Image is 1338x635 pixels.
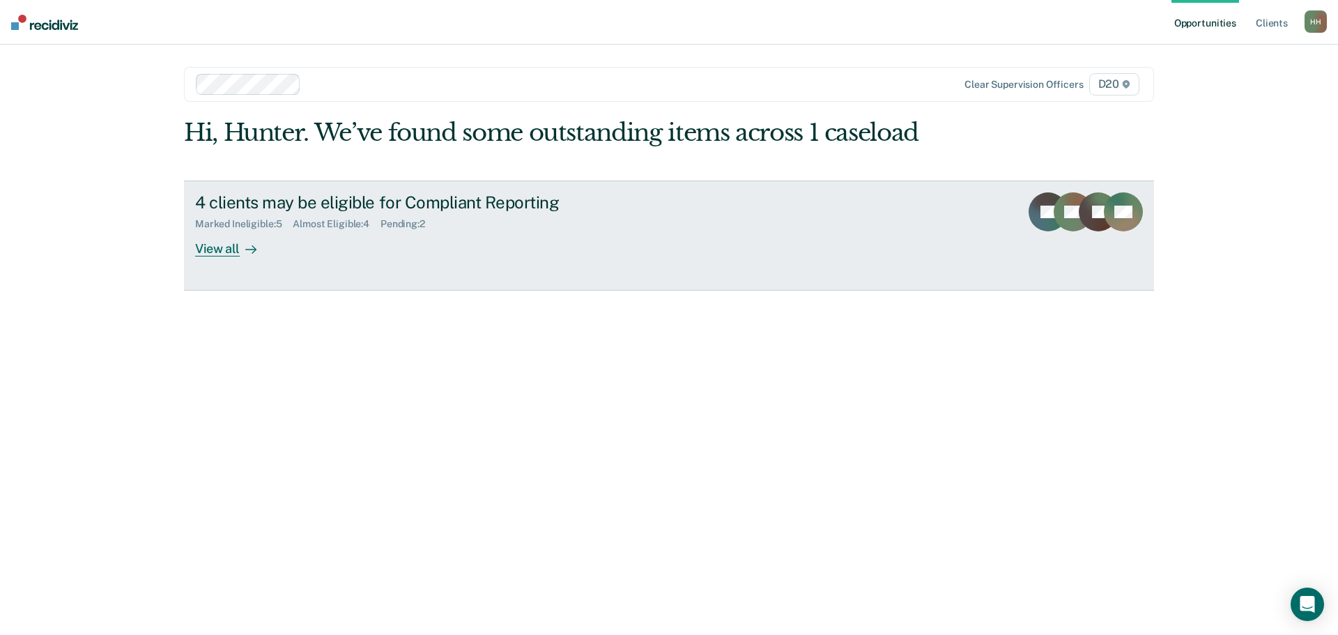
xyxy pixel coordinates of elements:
div: Almost Eligible : 4 [293,218,380,230]
div: Pending : 2 [380,218,436,230]
img: Recidiviz [11,15,78,30]
div: View all [195,229,273,257]
div: Clear supervision officers [964,79,1083,91]
span: D20 [1089,73,1139,95]
div: H H [1305,10,1327,33]
div: 4 clients may be eligible for Compliant Reporting [195,192,684,213]
div: Marked Ineligible : 5 [195,218,293,230]
div: Open Intercom Messenger [1291,588,1324,621]
div: Hi, Hunter. We’ve found some outstanding items across 1 caseload [184,118,960,147]
a: 4 clients may be eligible for Compliant ReportingMarked Ineligible:5Almost Eligible:4Pending:2Vie... [184,181,1154,291]
button: HH [1305,10,1327,33]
